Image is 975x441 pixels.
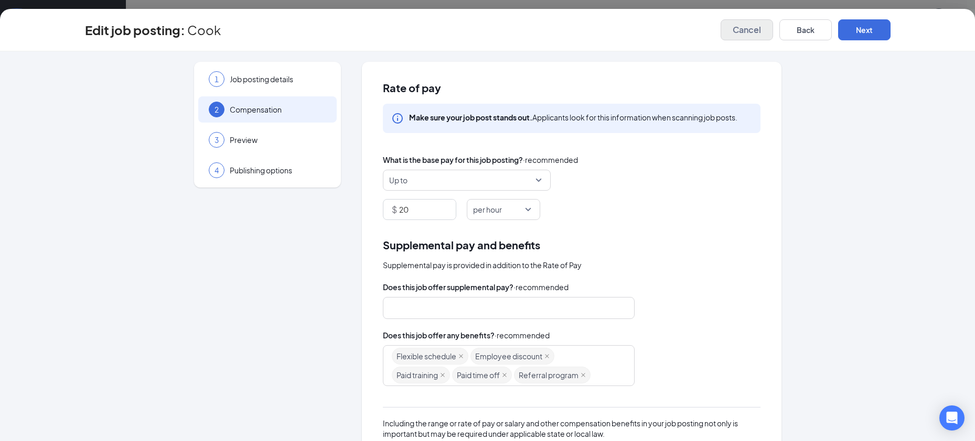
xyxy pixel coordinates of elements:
span: Paid time off [457,367,500,383]
span: Compensation [230,104,326,115]
button: Next [838,19,891,40]
span: Publishing options [230,165,326,175]
span: Job posting details [230,74,326,84]
span: Cancel [733,25,761,35]
svg: Info [391,112,404,125]
h3: Edit job posting: [85,21,185,39]
span: Referral program [519,367,578,383]
span: close [502,372,507,378]
span: · recommended [495,329,550,341]
span: close [581,372,586,378]
div: Applicants look for this information when scanning job posts. [409,112,737,123]
span: close [458,354,464,359]
span: 2 [215,104,219,115]
span: 1 [215,74,219,84]
span: Preview [230,135,326,145]
span: What is the base pay for this job posting? [383,154,523,166]
button: Cancel [721,19,773,40]
span: Rate of pay [383,83,760,93]
span: Does this job offer supplemental pay? [383,281,513,293]
span: · recommended [523,154,578,166]
span: Paid training [397,367,438,383]
span: close [544,354,550,359]
span: Does this job offer any benefits? [383,329,495,341]
span: 3 [215,135,219,145]
b: Make sure your job post stands out. [409,113,532,122]
span: Up to [389,170,408,190]
span: close [440,372,445,378]
span: Supplemental pay and benefits [383,237,540,253]
span: Supplemental pay is provided in addition to the Rate of Pay [383,259,582,271]
span: Employee discount [475,348,542,364]
span: Flexible schedule [397,348,456,364]
span: Cook [187,25,221,35]
span: 4 [215,165,219,175]
span: · recommended [513,281,569,293]
div: Open Intercom Messenger [939,405,965,431]
button: Back [779,19,832,40]
span: per hour [473,200,502,219]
